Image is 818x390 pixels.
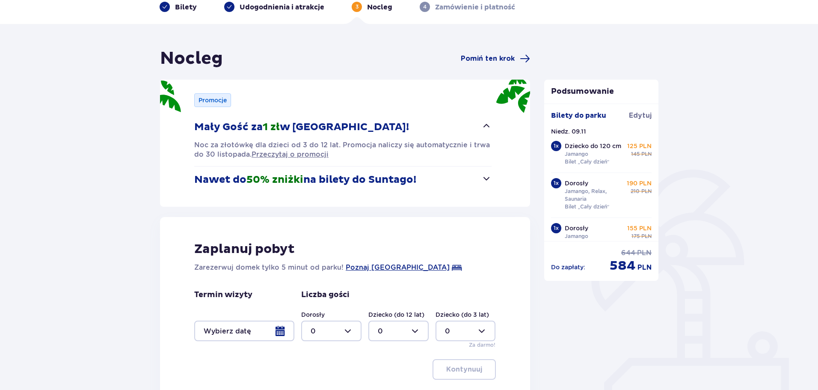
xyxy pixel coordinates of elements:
[565,158,610,166] p: Bilet „Cały dzień”
[246,173,303,186] span: 50% zniżki
[565,142,621,150] p: Dziecko do 120 cm
[551,223,561,233] div: 1 x
[194,114,492,140] button: Mały Gość za1 złw [GEOGRAPHIC_DATA]!
[263,121,280,134] span: 1 zł
[637,263,652,272] span: PLN
[240,3,324,12] p: Udogodnienia i atrakcje
[627,179,652,188] p: 190 PLN
[565,203,610,211] p: Bilet „Cały dzień”
[346,262,450,273] a: Poznaj [GEOGRAPHIC_DATA]
[551,141,561,151] div: 1 x
[565,188,624,203] p: Jamango, Relax, Saunaria
[631,188,640,195] span: 210
[194,173,416,186] p: Nawet do na bilety do Suntago!
[194,121,409,134] p: Mały Gość za w [GEOGRAPHIC_DATA]!
[627,142,652,150] p: 125 PLN
[621,248,635,258] span: 644
[641,232,652,240] span: PLN
[194,262,344,273] p: Zarezerwuj domek tylko 5 minut od parku!
[175,3,197,12] p: Bilety
[461,54,530,64] a: Pomiń ten krok
[194,290,252,300] p: Termin wizyty
[565,232,588,240] p: Jamango
[194,140,492,159] div: Mały Gość za1 złw [GEOGRAPHIC_DATA]!
[301,310,325,319] label: Dorosły
[637,248,652,258] span: PLN
[352,2,392,12] div: 3Nocleg
[301,290,350,300] p: Liczba gości
[565,240,610,248] p: Bilet „Cały dzień”
[194,167,492,193] button: Nawet do50% zniżkina bilety do Suntago!
[224,2,324,12] div: Udogodnienia i atrakcje
[631,150,640,158] span: 145
[199,96,227,104] p: Promocje
[423,3,427,11] p: 4
[631,232,640,240] span: 175
[368,310,424,319] label: Dziecko (do 12 lat)
[544,86,659,97] p: Podsumowanie
[551,127,586,136] p: Niedz. 09.11
[551,178,561,188] div: 1 x
[435,3,515,12] p: Zamówienie i płatność
[194,241,295,257] p: Zaplanuj pobyt
[194,140,492,159] p: Noc za złotówkę dla dzieci od 3 do 12 lat. Promocja naliczy się automatycznie i trwa do 30 listop...
[160,2,197,12] div: Bilety
[461,54,515,63] span: Pomiń ten krok
[641,150,652,158] span: PLN
[565,179,588,188] p: Dorosły
[160,48,223,69] h1: Nocleg
[433,359,496,380] button: Kontynuuj
[641,188,652,195] span: PLN
[469,341,495,349] p: Za darmo!
[551,263,585,271] p: Do zapłaty :
[565,224,588,232] p: Dorosły
[252,150,329,159] a: Przeczytaj o promocji
[420,2,515,12] div: 4Zamówienie i płatność
[446,365,482,374] p: Kontynuuj
[629,111,652,120] span: Edytuj
[627,224,652,232] p: 155 PLN
[610,258,636,274] span: 584
[356,3,359,11] p: 3
[551,111,606,120] p: Bilety do parku
[367,3,392,12] p: Nocleg
[565,150,588,158] p: Jamango
[436,310,489,319] label: Dziecko (do 3 lat)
